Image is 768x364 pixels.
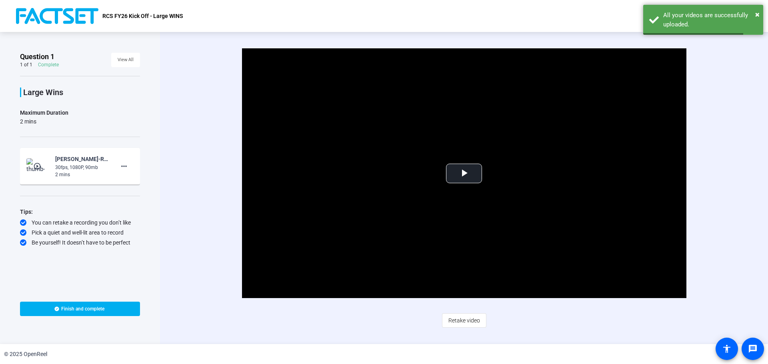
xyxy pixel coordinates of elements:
div: [PERSON_NAME]-RCS FY26 Kick Off - Large WINS-RCS FY26 Kick Off - Large WINS-1756931943554-webcam [55,154,109,164]
mat-icon: accessibility [722,344,732,354]
span: Finish and complete [61,306,104,312]
button: View All [111,53,140,67]
span: View All [118,54,134,66]
div: 1 of 1 [20,62,32,68]
div: 2 mins [20,117,68,125]
div: You can retake a recording you don’t like [20,219,140,227]
div: Be yourself! It doesn’t have to be perfect [20,239,140,247]
p: RCS FY26 Kick Off - Large WINS [102,11,183,21]
img: thumb-nail [26,158,50,174]
div: 30fps, 1080P, 90mb [55,164,109,171]
button: Close [755,8,760,20]
div: All your videos are successfully uploaded. [663,11,757,29]
div: © 2025 OpenReel [4,350,47,358]
span: × [755,10,760,19]
span: Retake video [448,313,480,328]
p: Large Wins [23,88,140,97]
button: Finish and complete [20,302,140,316]
mat-icon: message [748,344,758,354]
img: OpenReel logo [16,8,98,24]
button: Play Video [446,163,482,183]
div: Maximum Duration [20,108,68,117]
div: Pick a quiet and well-lit area to record [20,229,140,237]
span: Question 1 [20,52,54,62]
div: Complete [38,62,59,68]
button: Retake video [442,313,486,328]
div: Video Player [242,48,686,298]
mat-icon: more_horiz [119,161,129,171]
div: 2 mins [55,171,109,178]
div: Tips: [20,207,140,217]
mat-icon: play_circle_outline [33,162,43,170]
